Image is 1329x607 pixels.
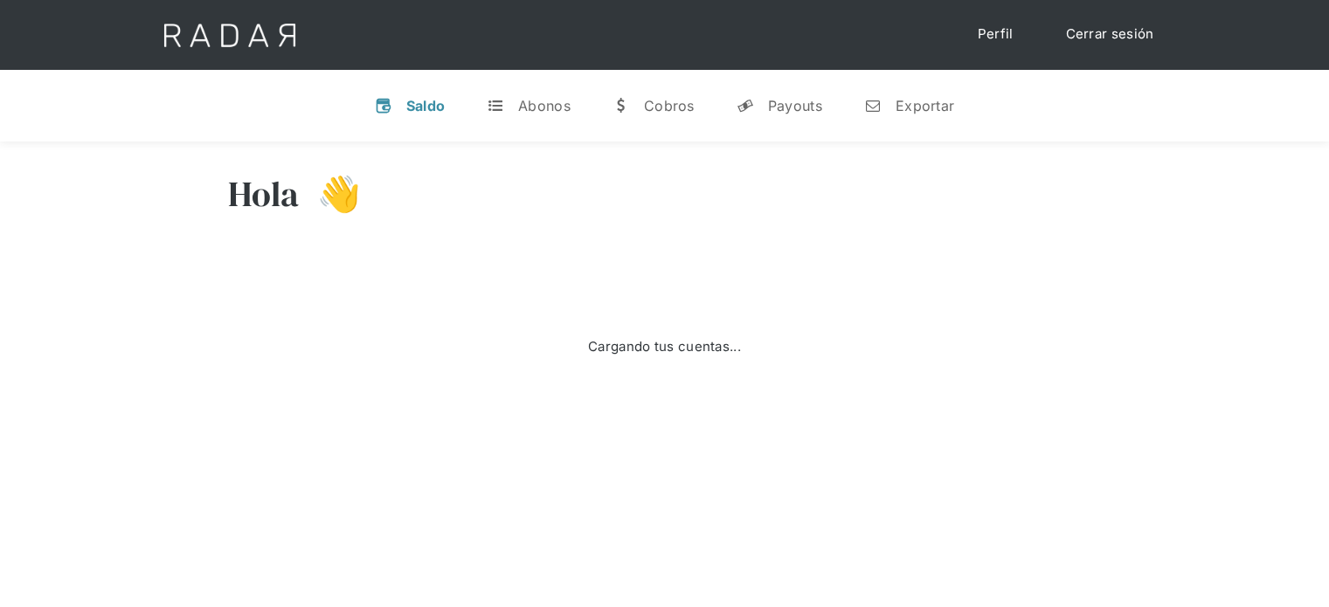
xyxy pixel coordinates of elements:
div: Exportar [896,97,954,114]
div: Abonos [518,97,571,114]
div: y [737,97,754,114]
div: Saldo [406,97,446,114]
div: n [864,97,882,114]
a: Cerrar sesión [1049,17,1172,52]
h3: 👋 [300,172,361,216]
a: Perfil [960,17,1031,52]
div: w [613,97,630,114]
div: Cobros [644,97,695,114]
div: Payouts [768,97,822,114]
div: t [487,97,504,114]
div: Cargando tus cuentas... [588,337,741,357]
div: v [375,97,392,114]
h3: Hola [228,172,300,216]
